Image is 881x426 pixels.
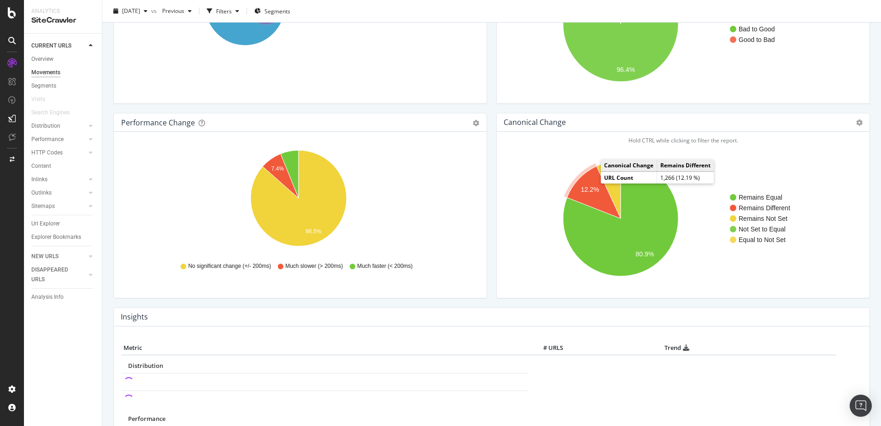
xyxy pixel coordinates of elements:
[216,7,232,15] div: Filters
[529,341,565,355] th: # URLS
[636,250,654,258] text: 80.9%
[581,186,599,194] text: 12.2%
[31,68,95,77] a: Movements
[31,121,86,131] a: Distribution
[128,414,165,423] span: Performance
[31,161,51,171] div: Content
[31,161,95,171] a: Content
[31,219,60,229] div: Url Explorer
[31,188,52,198] div: Outlinks
[628,136,738,144] span: Hold CTRL while clicking to filter the report.
[856,119,863,126] i: Options
[739,36,775,43] text: Good to Bad
[31,15,94,26] div: SiteCrawler
[31,175,47,184] div: Inlinks
[128,361,163,370] span: Distribution
[31,95,54,104] a: Visits
[31,292,95,302] a: Analysis Info
[188,262,271,270] span: No significant change (+/- 200ms)
[739,25,775,33] text: Bad to Good
[31,252,86,261] a: NEW URLS
[159,4,195,18] button: Previous
[31,54,95,64] a: Overview
[504,147,859,290] svg: A chart.
[31,232,95,242] a: Explorer Bookmarks
[31,188,86,198] a: Outlinks
[31,135,86,144] a: Performance
[31,201,55,211] div: Sitemaps
[31,68,60,77] div: Movements
[739,204,790,212] text: Remains Different
[739,215,787,222] text: Remains Not Set
[31,252,59,261] div: NEW URLS
[31,41,71,51] div: CURRENT URLS
[121,341,529,355] th: Metric
[31,135,64,144] div: Performance
[657,160,714,172] td: Remains Different
[601,160,657,172] td: Canonical Change
[31,292,64,302] div: Analysis Info
[159,7,184,15] span: Previous
[850,395,872,417] div: Open Intercom Messenger
[122,7,140,15] span: 2025 Sep. 16th
[739,194,782,201] text: Remains Equal
[31,201,86,211] a: Sitemaps
[31,108,79,118] a: Search Engines
[271,166,284,172] text: 7.4%
[31,7,94,15] div: Analytics
[601,172,657,184] td: URL Count
[31,81,95,91] a: Segments
[203,4,243,18] button: Filters
[565,341,787,355] th: Trend
[305,228,321,235] text: 86.5%
[151,7,159,15] span: vs
[110,4,151,18] button: [DATE]
[31,148,63,158] div: HTTP Codes
[31,265,78,284] div: DISAPPEARED URLS
[31,121,60,131] div: Distribution
[31,265,86,284] a: DISAPPEARED URLS
[31,219,95,229] a: Url Explorer
[739,236,786,243] text: Equal to Not Set
[121,118,195,127] div: Performance Change
[31,175,86,184] a: Inlinks
[739,225,786,233] text: Not Set to Equal
[31,81,56,91] div: Segments
[31,54,53,64] div: Overview
[285,262,343,270] span: Much slower (> 200ms)
[473,120,479,126] div: gear
[657,172,714,184] td: 1,266 (12.19 %)
[264,7,290,15] span: Segments
[617,66,635,74] text: 96.4%
[504,116,566,129] h4: Canonical Change
[121,147,476,254] svg: A chart.
[31,148,86,158] a: HTTP Codes
[121,311,148,323] h4: Insights
[357,262,412,270] span: Much faster (< 200ms)
[31,232,81,242] div: Explorer Bookmarks
[251,4,294,18] button: Segments
[31,95,45,104] div: Visits
[31,108,70,118] div: Search Engines
[31,41,86,51] a: CURRENT URLS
